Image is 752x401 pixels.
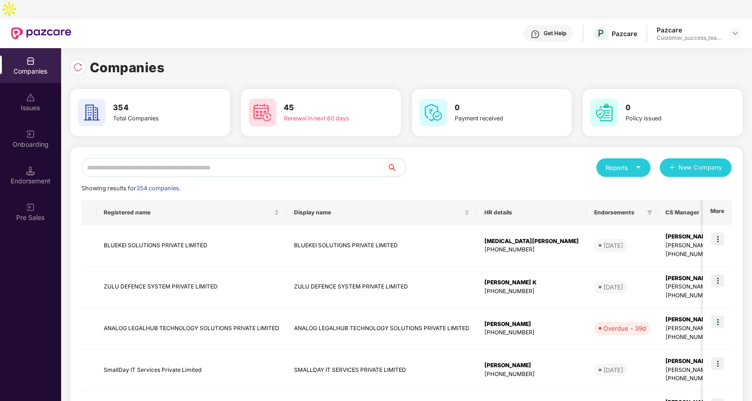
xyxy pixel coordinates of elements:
td: SmallDay IT Services Private Limited [96,350,287,391]
div: Pazcare [612,29,637,38]
div: [PERSON_NAME] [484,361,579,370]
div: [PERSON_NAME] [484,320,579,329]
img: icon [711,315,724,328]
th: More [703,200,732,225]
th: HR details [477,200,587,225]
div: [PERSON_NAME] K [484,278,579,287]
div: Total Companies [113,114,207,123]
div: Policy issued [626,114,720,123]
td: ZULU DEFENCE SYSTEM PRIVATE LIMITED [96,267,287,308]
div: [DATE] [603,282,623,292]
img: svg+xml;base64,PHN2ZyBpZD0iSGVscC0zMngzMiIgeG1sbnM9Imh0dHA6Ly93d3cudzMub3JnLzIwMDAvc3ZnIiB3aWR0aD... [531,30,540,39]
h3: 0 [455,102,549,114]
img: svg+xml;base64,PHN2ZyBpZD0iUmVsb2FkLTMyeDMyIiB4bWxucz0iaHR0cDovL3d3dy53My5vcmcvMjAwMC9zdmciIHdpZH... [73,63,82,72]
div: [PHONE_NUMBER] [484,370,579,379]
td: BLUEKEI SOLUTIONS PRIVATE LIMITED [287,225,477,267]
img: icon [711,274,724,287]
button: plusNew Company [660,158,732,177]
span: Display name [294,209,463,216]
img: svg+xml;base64,PHN2ZyB4bWxucz0iaHR0cDovL3d3dy53My5vcmcvMjAwMC9zdmciIHdpZHRoPSI2MCIgaGVpZ2h0PSI2MC... [590,99,618,126]
img: svg+xml;base64,PHN2ZyBpZD0iRHJvcGRvd24tMzJ4MzIiIHhtbG5zPSJodHRwOi8vd3d3LnczLm9yZy8yMDAwL3N2ZyIgd2... [732,30,739,37]
h1: Companies [90,57,165,78]
span: search [387,164,406,171]
img: svg+xml;base64,PHN2ZyB3aWR0aD0iMjAiIGhlaWdodD0iMjAiIHZpZXdCb3g9IjAgMCAyMCAyMCIgZmlsbD0ibm9uZSIgeG... [26,130,35,139]
img: New Pazcare Logo [11,27,71,39]
div: Get Help [544,30,566,37]
div: [MEDICAL_DATA][PERSON_NAME] [484,237,579,246]
td: BLUEKEI SOLUTIONS PRIVATE LIMITED [96,225,287,267]
td: SMALLDAY IT SERVICES PRIVATE LIMITED [287,350,477,391]
h3: 45 [284,102,378,114]
img: svg+xml;base64,PHN2ZyB3aWR0aD0iMjAiIGhlaWdodD0iMjAiIHZpZXdCb3g9IjAgMCAyMCAyMCIgZmlsbD0ibm9uZSIgeG... [26,203,35,212]
span: P [598,28,604,39]
div: Pazcare [657,25,721,34]
img: svg+xml;base64,PHN2ZyB4bWxucz0iaHR0cDovL3d3dy53My5vcmcvMjAwMC9zdmciIHdpZHRoPSI2MCIgaGVpZ2h0PSI2MC... [78,99,106,126]
div: [PHONE_NUMBER] [484,287,579,296]
span: Registered name [104,209,272,216]
div: Renewal in next 60 days [284,114,378,123]
div: [DATE] [603,241,623,250]
img: icon [711,232,724,245]
span: 354 companies. [136,185,181,192]
div: [DATE] [603,365,623,375]
span: Endorsements [594,209,643,216]
td: ANALOG LEGALHUB TECHNOLOGY SOLUTIONS PRIVATE LIMITED [287,308,477,350]
th: Display name [287,200,477,225]
span: New Company [679,163,723,172]
div: [PHONE_NUMBER] [484,245,579,254]
div: [PHONE_NUMBER] [484,328,579,337]
img: svg+xml;base64,PHN2ZyB4bWxucz0iaHR0cDovL3d3dy53My5vcmcvMjAwMC9zdmciIHdpZHRoPSI2MCIgaGVpZ2h0PSI2MC... [420,99,447,126]
span: caret-down [635,164,641,170]
th: Registered name [96,200,287,225]
button: search [387,158,406,177]
img: svg+xml;base64,PHN2ZyB3aWR0aD0iMTQuNSIgaGVpZ2h0PSIxNC41IiB2aWV3Qm94PSIwIDAgMTYgMTYiIGZpbGw9Im5vbm... [26,166,35,175]
img: svg+xml;base64,PHN2ZyBpZD0iSXNzdWVzX2Rpc2FibGVkIiB4bWxucz0iaHR0cDovL3d3dy53My5vcmcvMjAwMC9zdmciIH... [26,93,35,102]
span: Showing results for [81,185,181,192]
span: filter [647,210,652,215]
td: ANALOG LEGALHUB TECHNOLOGY SOLUTIONS PRIVATE LIMITED [96,308,287,350]
h3: 354 [113,102,207,114]
div: Payment received [455,114,549,123]
h3: 0 [626,102,720,114]
div: Customer_success_team_lead [657,34,721,42]
div: Reports [606,163,641,172]
div: Overdue - 39d [603,324,646,333]
img: icon [711,357,724,370]
span: filter [645,207,654,218]
span: plus [669,164,675,172]
img: svg+xml;base64,PHN2ZyBpZD0iQ29tcGFuaWVzIiB4bWxucz0iaHR0cDovL3d3dy53My5vcmcvMjAwMC9zdmciIHdpZHRoPS... [26,56,35,66]
td: ZULU DEFENCE SYSTEM PRIVATE LIMITED [287,267,477,308]
img: svg+xml;base64,PHN2ZyB4bWxucz0iaHR0cDovL3d3dy53My5vcmcvMjAwMC9zdmciIHdpZHRoPSI2MCIgaGVpZ2h0PSI2MC... [249,99,276,126]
